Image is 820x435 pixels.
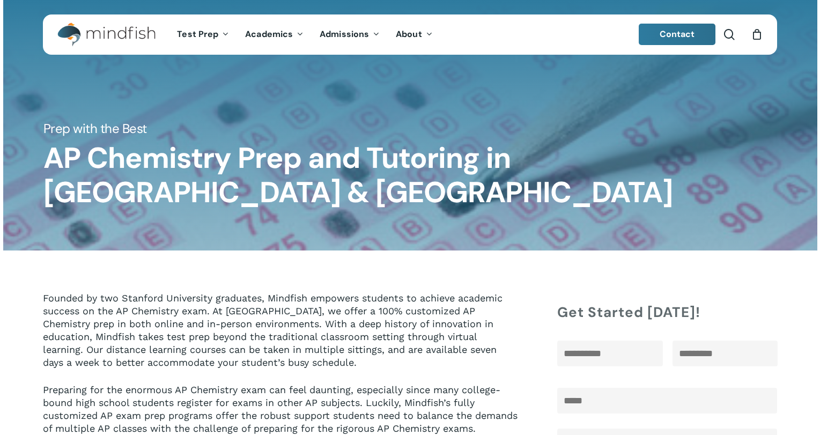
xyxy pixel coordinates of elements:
span: Academics [245,28,293,40]
a: Admissions [312,30,388,39]
header: Main Menu [43,14,777,55]
h5: Prep with the Best [43,120,777,137]
span: Admissions [320,28,369,40]
span: About [396,28,422,40]
span: Contact [660,28,695,40]
a: Test Prep [169,30,237,39]
h1: AP Chemistry Prep and Tutoring in [GEOGRAPHIC_DATA] & [GEOGRAPHIC_DATA] [43,141,777,210]
nav: Main Menu [169,14,440,55]
span: Test Prep [177,28,218,40]
a: Academics [237,30,312,39]
a: About [388,30,441,39]
p: Founded by two Stanford University graduates, Mindfish empowers students to achieve academic succ... [43,292,520,384]
a: Contact [639,24,716,45]
h4: Get Started [DATE]! [557,303,777,322]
